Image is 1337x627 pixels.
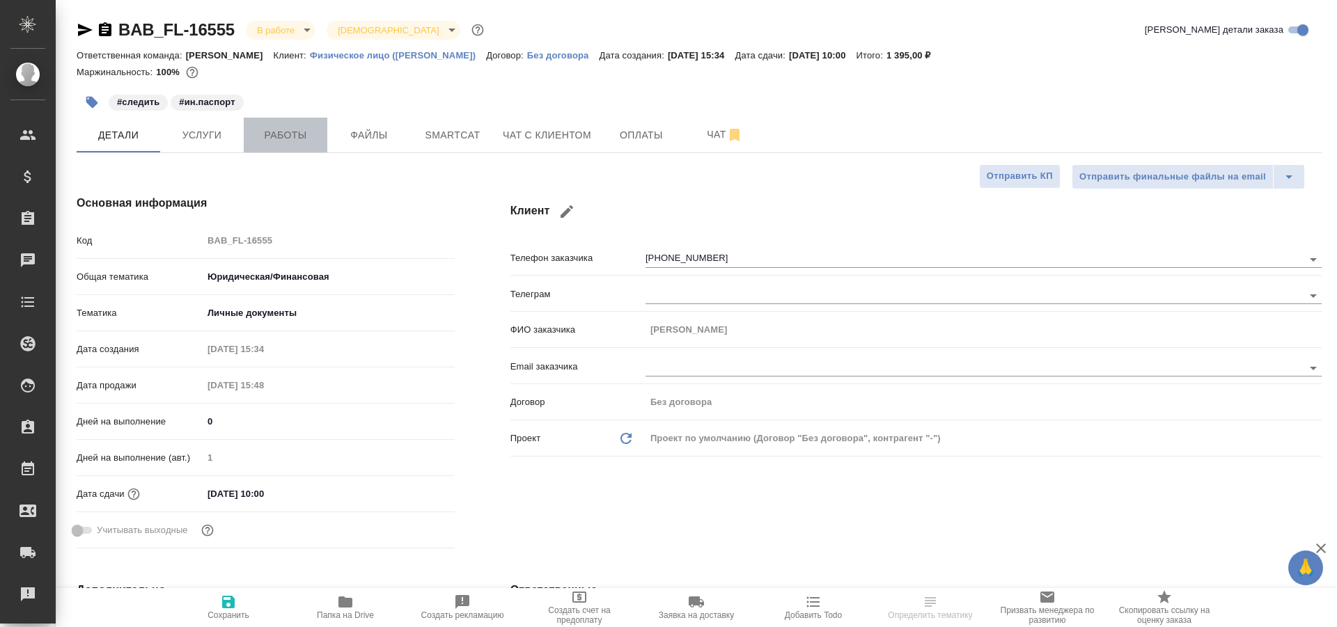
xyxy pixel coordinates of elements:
p: Дата сдачи: [735,50,789,61]
span: ин.паспорт [169,95,244,107]
p: Дней на выполнение (авт.) [77,451,203,465]
input: Пустое поле [203,447,455,468]
span: Определить тематику [888,610,972,620]
p: Без договора [527,50,600,61]
button: Создать рекламацию [404,588,521,627]
span: Учитывать выходные [97,523,188,537]
h4: Дополнительно [77,582,455,598]
span: Отправить КП [987,168,1053,184]
span: Чат с клиентом [503,127,591,144]
p: #следить [117,95,159,109]
p: Договор: [486,50,527,61]
a: Физическое лицо ([PERSON_NAME]) [310,49,486,61]
button: Если добавить услуги и заполнить их объемом, то дата рассчитается автоматически [125,485,143,503]
span: Заявка на доставку [659,610,734,620]
span: Добавить Todo [785,610,842,620]
span: Оплаты [608,127,675,144]
button: Доп статусы указывают на важность/срочность заказа [469,21,487,39]
p: Общая тематика [77,270,203,284]
button: Выбери, если сб и вс нужно считать рабочими днями для выполнения заказа. [198,521,217,539]
p: Итого: [857,50,886,61]
button: Open [1304,286,1323,305]
h4: Ответственные [510,582,1322,598]
span: Призвать менеджера по развитию [997,605,1097,625]
p: Маржинальность: [77,67,156,77]
a: BAB_FL-16555 [118,20,235,39]
button: Папка на Drive [287,588,404,627]
span: Создать рекламацию [421,610,504,620]
div: split button [1072,164,1305,189]
p: Телефон заказчика [510,251,646,265]
span: Сохранить [208,610,249,620]
p: Дата сдачи [77,487,125,501]
button: В работе [253,24,299,36]
div: Личные документы [203,301,455,325]
p: Телеграм [510,287,646,301]
p: Дата создания: [599,50,667,61]
p: Дней на выполнение [77,415,203,429]
input: Пустое поле [203,230,455,251]
button: Призвать менеджера по развитию [989,588,1106,627]
p: 1 395,00 ₽ [886,50,941,61]
div: Юридическая/Финансовая [203,265,455,289]
div: В работе [246,21,315,40]
button: 🙏 [1288,550,1323,585]
span: Папка на Drive [317,610,374,620]
h4: Клиент [510,195,1322,228]
svg: Отписаться [726,127,743,143]
p: Тематика [77,306,203,320]
span: Файлы [336,127,402,144]
span: Скопировать ссылку на оценку заказа [1114,605,1214,625]
button: Скопировать ссылку [97,22,114,38]
button: Отправить КП [979,164,1061,189]
span: Smartcat [419,127,486,144]
a: Без договора [527,49,600,61]
p: Email заказчика [510,360,646,374]
span: Чат [691,126,758,143]
button: Сохранить [170,588,287,627]
p: Физическое лицо ([PERSON_NAME]) [310,50,486,61]
p: [DATE] 15:34 [668,50,735,61]
button: 0.70 RUB; [183,63,201,81]
span: Создать счет на предоплату [529,605,630,625]
input: Пустое поле [203,375,325,395]
button: Open [1304,358,1323,378]
p: #ин.паспорт [179,95,235,109]
button: Open [1304,250,1323,269]
span: следить [107,95,169,107]
p: Проект [510,431,541,445]
p: ФИО заказчика [510,323,646,337]
button: [DEMOGRAPHIC_DATA] [334,24,443,36]
p: Дата создания [77,342,203,356]
button: Скопировать ссылку для ЯМессенджера [77,22,93,38]
div: Проект по умолчанию (Договор "Без договора", контрагент "-") [646,427,1322,450]
input: Пустое поле [646,319,1322,340]
h4: Основная информация [77,195,455,212]
span: Отправить финальные файлы на email [1079,169,1266,185]
div: В работе [327,21,460,40]
span: Услуги [169,127,235,144]
p: [PERSON_NAME] [186,50,274,61]
input: ✎ Введи что-нибудь [203,484,325,504]
span: Работы [252,127,319,144]
span: [PERSON_NAME] детали заказа [1145,23,1283,37]
button: Создать счет на предоплату [521,588,638,627]
button: Добавить тэг [77,87,107,118]
span: 🙏 [1294,553,1318,582]
button: Определить тематику [872,588,989,627]
input: Пустое поле [203,339,325,359]
input: ✎ Введи что-нибудь [203,411,455,431]
button: Добавить Todo [755,588,872,627]
button: Отправить финальные файлы на email [1072,164,1274,189]
button: Заявка на доставку [638,588,755,627]
p: Ответственная команда: [77,50,186,61]
p: Дата продажи [77,379,203,392]
p: Договор [510,395,646,409]
p: Код [77,234,203,248]
p: [DATE] 10:00 [789,50,857,61]
p: Клиент: [274,50,310,61]
input: Пустое поле [646,392,1322,412]
span: Детали [85,127,152,144]
p: 100% [156,67,183,77]
button: Скопировать ссылку на оценку заказа [1106,588,1223,627]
